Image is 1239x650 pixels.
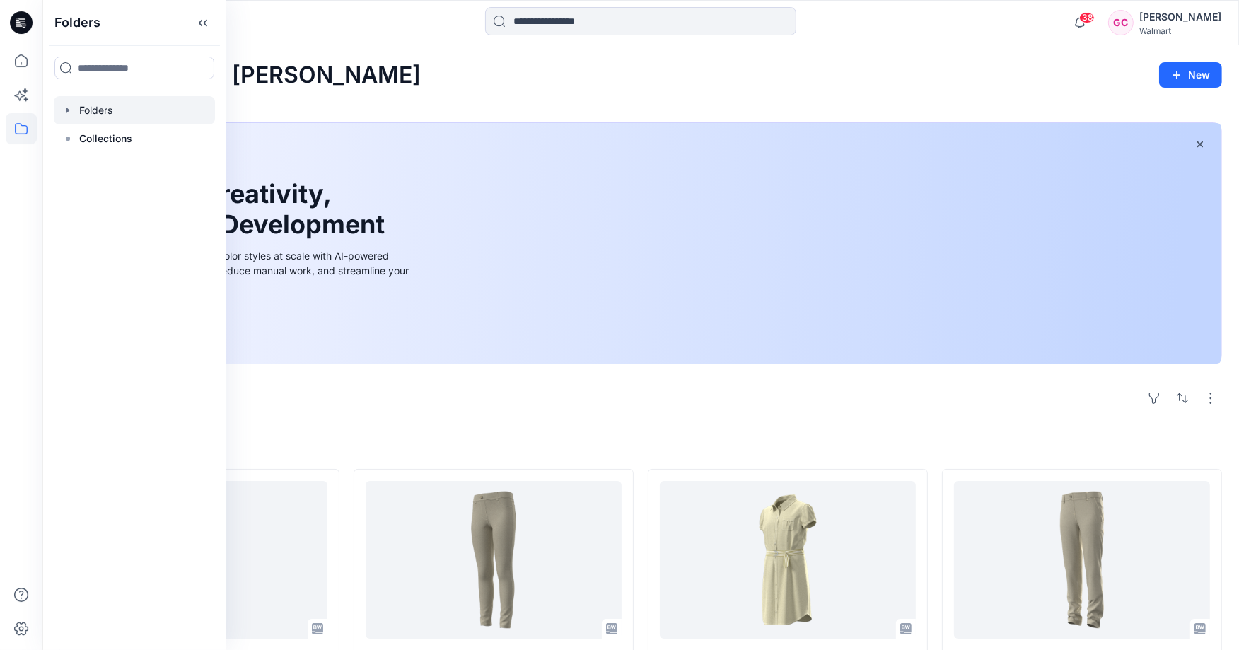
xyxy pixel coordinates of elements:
h2: Welcome back, [PERSON_NAME] [59,62,421,88]
a: 166190 Girls shirt dress size 8 [660,481,916,639]
h4: Styles [59,438,1222,455]
div: [PERSON_NAME] [1139,8,1221,25]
a: 166166 Girls Twill Skinny Pant size 8 [954,481,1210,639]
div: GC [1108,10,1134,35]
div: Walmart [1139,25,1221,36]
a: 252259 Girls Jegging size 8 [366,481,622,639]
h1: Unleash Creativity, Speed Up Development [94,179,391,240]
span: 38 [1079,12,1095,23]
div: Explore ideas faster and recolor styles at scale with AI-powered tools that boost creativity, red... [94,248,412,293]
a: Discover more [94,310,412,338]
button: New [1159,62,1222,88]
p: Collections [79,130,132,147]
